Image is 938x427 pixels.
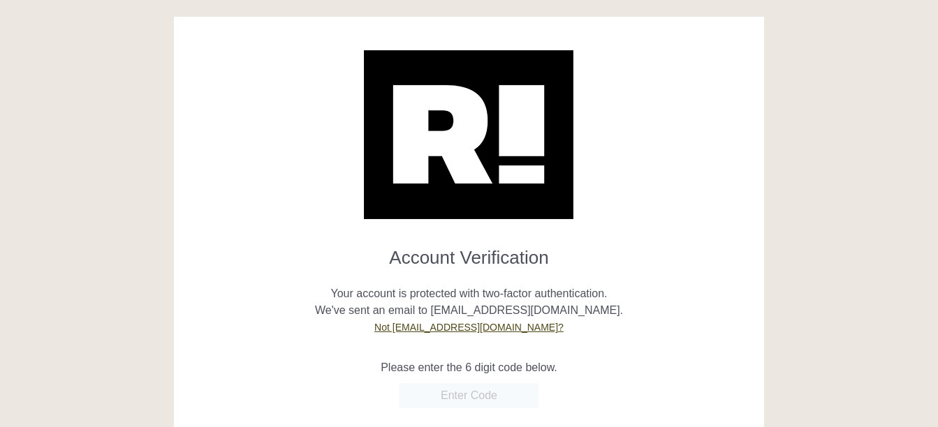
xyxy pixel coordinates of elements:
[374,322,564,333] a: Not [EMAIL_ADDRESS][DOMAIN_NAME]?
[364,50,573,219] img: Retention.com
[184,236,754,269] h1: Account Verification
[399,383,538,408] input: Enter Code
[184,269,754,336] p: Your account is protected with two-factor authentication. We've sent an email to [EMAIL_ADDRESS][...
[184,359,754,376] p: Please enter the 6 digit code below.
